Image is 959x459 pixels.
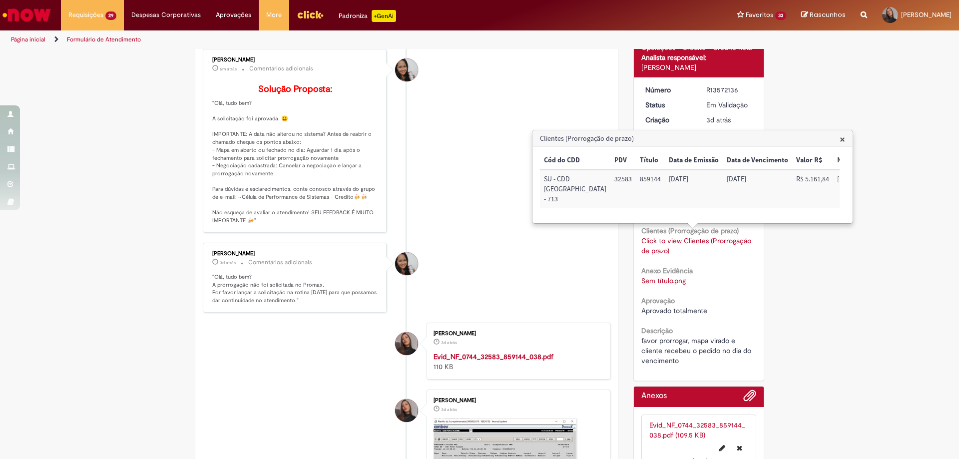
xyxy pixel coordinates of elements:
a: Click to view Clientes (Prorrogação de prazo) [641,236,751,255]
div: Clientes (Prorrogação de prazo) [532,130,853,224]
a: Rascunhos [801,10,846,20]
b: Anexo Evidência [641,266,693,275]
time: 26/09/2025 17:56:10 [706,115,731,124]
div: [PERSON_NAME] [434,398,600,404]
span: 33 [775,11,786,20]
p: "Olá, tudo bem? A solicitação foi aprovada. 😀 IMPORTANTE: A data não alterou no sistema? Antes de... [212,84,379,225]
div: [PERSON_NAME] [641,62,757,72]
b: Aprovação [641,296,675,305]
img: click_logo_yellow_360x200.png [297,7,324,22]
div: Eduarda Silveira Dorneles [395,332,418,355]
div: Analista responsável: [641,52,757,62]
time: 26/09/2025 17:55:52 [441,340,457,346]
div: Valeria Maria Da Conceicao [395,58,418,81]
time: 26/09/2025 17:59:38 [220,260,236,266]
dt: Número [638,85,699,95]
th: Novo Vencimento [833,151,896,170]
td: Valor R$: R$ 5.161,84 [792,170,833,208]
th: Cód do CDD [540,151,610,170]
b: Solução Proposta: [258,83,332,95]
p: +GenAi [372,10,396,22]
div: 26/09/2025 17:56:10 [706,115,753,125]
td: Novo Vencimento: 29/09/2025 [833,170,896,208]
th: Título [636,151,665,170]
small: Comentários adicionais [248,258,312,267]
div: Em Validação [706,100,753,110]
th: Valor R$ [792,151,833,170]
small: Comentários adicionais [249,64,313,73]
time: 26/09/2025 17:55:46 [441,407,457,413]
b: Descrição [641,326,673,335]
th: Data de Emissão [665,151,723,170]
a: Página inicial [11,35,45,43]
dt: Criação [638,115,699,125]
span: Rascunhos [810,10,846,19]
p: "Olá, tudo bem? A prorrogação não foi solicitada no Promax. Por favor lançar a solicitação na rot... [212,273,379,305]
td: Título: 859144 [636,170,665,208]
span: 3d atrás [441,340,457,346]
span: [PERSON_NAME] [901,10,952,19]
div: [PERSON_NAME] [212,251,379,257]
span: Despesas Corporativas [131,10,201,20]
span: favor prorrogar, mapa virado e cliente recebeu o pedido no dia do vencimento [641,336,753,365]
th: Data de Vencimento [723,151,792,170]
div: Eduarda Silveira Dorneles [395,399,418,422]
a: Formulário de Atendimento [67,35,141,43]
span: Aprovações [216,10,251,20]
td: Data de Emissão: 25/09/2025 [665,170,723,208]
span: 29 [105,11,116,20]
span: Aprovado totalmente [641,306,707,315]
span: More [266,10,282,20]
span: 3d atrás [220,260,236,266]
dt: Status [638,100,699,110]
h3: Clientes (Prorrogação de prazo) [533,131,852,147]
button: Adicionar anexos [743,389,756,407]
a: Download de Sem título.png [641,276,686,285]
time: 29/09/2025 08:34:18 [220,66,237,72]
span: 6m atrás [220,66,237,72]
th: PDV [610,151,636,170]
td: Cód do CDD: SU - CDD Porto Alegre - 713 [540,170,610,208]
div: Padroniza [339,10,396,22]
td: PDV: 32583 [610,170,636,208]
h2: Anexos [641,392,667,401]
img: ServiceNow [1,5,52,25]
button: Excluir Evid_NF_0744_32583_859144_038.pdf [731,440,748,456]
div: R13572136 [706,85,753,95]
div: 110 KB [434,352,600,372]
button: Close [840,134,845,144]
a: Evid_NF_0744_32583_859144_038.pdf [434,352,553,361]
b: Clientes (Prorrogação de prazo) [641,226,739,235]
td: Data de Vencimento: 26/09/2025 [723,170,792,208]
button: Editar nome de arquivo Evid_NF_0744_32583_859144_038.pdf [713,440,731,456]
span: Requisições [68,10,103,20]
span: 3d atrás [441,407,457,413]
ul: Trilhas de página [7,30,632,49]
a: Evid_NF_0744_32583_859144_038.pdf (109.5 KB) [649,421,745,440]
div: [PERSON_NAME] [212,57,379,63]
span: 3d atrás [706,115,731,124]
div: [PERSON_NAME] [434,331,600,337]
div: Valeria Maria Da Conceicao [395,252,418,275]
span: × [840,132,845,146]
span: Favoritos [746,10,773,20]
